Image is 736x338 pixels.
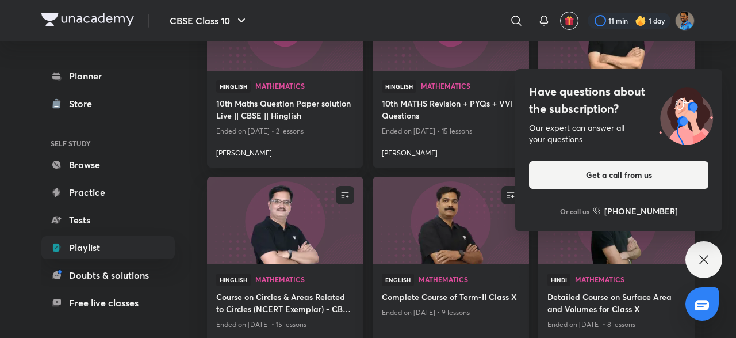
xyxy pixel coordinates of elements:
span: English [382,274,414,286]
p: Ended on [DATE] • 15 lessons [382,124,520,139]
a: 10th Maths Question Paper solution Live || CBSE || Hinglish [216,97,354,124]
span: Mathematics [419,276,520,283]
span: Mathematics [421,82,520,89]
img: mahi soni [675,11,695,31]
a: Detailed Course on Surface Area and Volumes for Class X [547,291,685,317]
img: streak [635,15,646,26]
a: Course on Circles & Areas Related to Circles (NCERT Exemplar) - CBSE Class X [216,291,354,317]
p: Ended on [DATE] • 9 lessons [382,305,520,320]
a: Playlist [41,236,175,259]
img: Company Logo [41,13,134,26]
a: Mathematics [255,82,354,90]
h4: Have questions about the subscription? [529,83,708,117]
img: avatar [564,16,574,26]
a: new-thumbnail [207,177,363,264]
a: [PHONE_NUMBER] [593,205,678,217]
a: 10th MATHS Revision + PYQs + VVI Questions [382,97,520,124]
div: Our expert can answer all your questions [529,122,708,145]
h6: [PHONE_NUMBER] [604,205,678,217]
p: Ended on [DATE] • 15 lessons [216,317,354,332]
a: Tests [41,208,175,231]
span: Hinglish [216,80,251,93]
img: ttu_illustration_new.svg [650,83,722,145]
a: new-thumbnail [373,177,529,264]
span: Hinglish [216,274,251,286]
a: Mathematics [421,82,520,90]
a: Doubts & solutions [41,264,175,287]
button: CBSE Class 10 [163,9,255,32]
a: Planner [41,64,175,88]
a: Browse [41,153,175,176]
span: Mathematics [575,276,685,283]
a: Store [41,92,175,115]
div: Store [69,97,99,111]
img: new-thumbnail [371,176,530,265]
button: Get a call from us [529,161,708,189]
a: [PERSON_NAME] [382,143,520,158]
img: new-thumbnail [205,176,365,265]
span: Hindi [547,274,570,286]
span: Mathematics [255,276,354,283]
a: Free live classes [41,291,175,314]
button: avatar [560,12,578,30]
a: Mathematics [575,276,685,284]
span: Mathematics [255,82,354,89]
a: Practice [41,181,175,204]
a: Company Logo [41,13,134,29]
a: Mathematics [419,276,520,284]
p: Ended on [DATE] • 2 lessons [216,124,354,139]
span: Hinglish [382,80,416,93]
p: Or call us [560,206,589,217]
a: [PERSON_NAME] [216,143,354,158]
a: Complete Course of Term-II Class X [382,291,520,305]
a: Mathematics [255,276,354,284]
h6: SELF STUDY [41,134,175,153]
p: Ended on [DATE] • 8 lessons [547,317,685,332]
